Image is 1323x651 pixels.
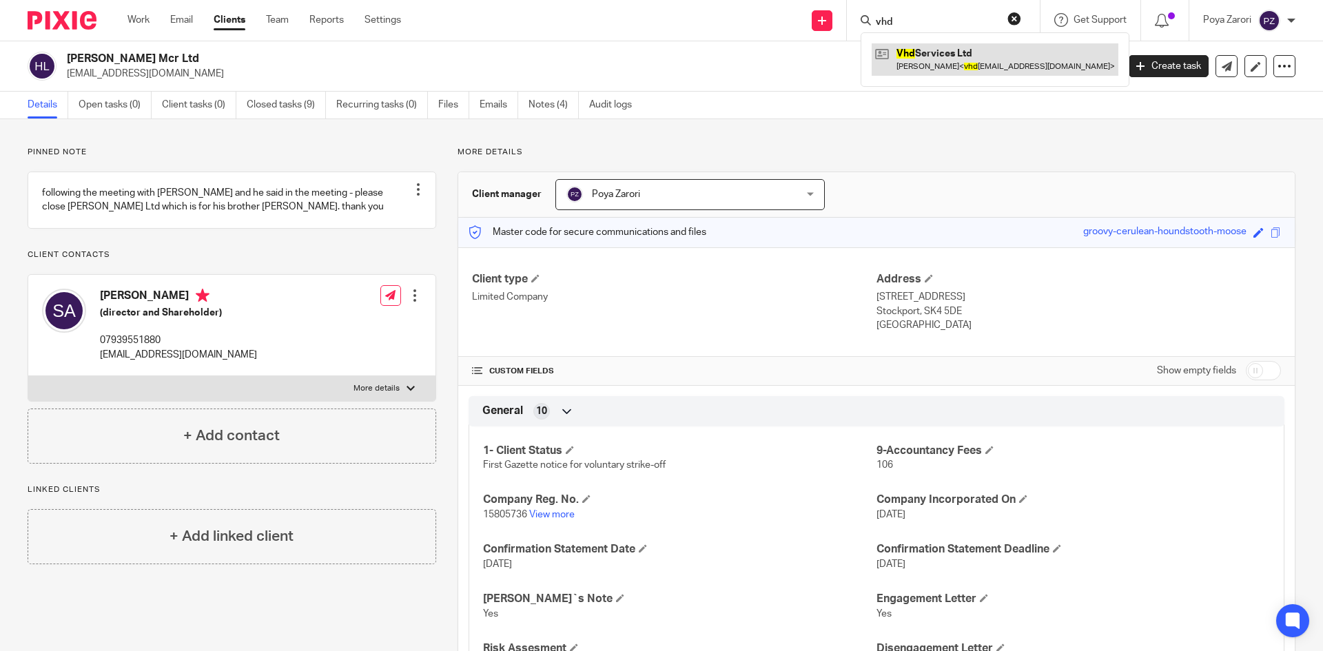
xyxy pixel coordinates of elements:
[183,425,280,446] h4: + Add contact
[127,13,150,27] a: Work
[469,225,706,239] p: Master code for secure communications and files
[483,592,876,606] h4: [PERSON_NAME]`s Note
[592,189,640,199] span: Poya Zarori
[472,187,542,201] h3: Client manager
[483,559,512,569] span: [DATE]
[1083,225,1247,240] div: groovy-cerulean-houndstooth-moose
[28,249,436,260] p: Client contacts
[28,11,96,30] img: Pixie
[483,609,498,619] span: Yes
[536,404,547,418] span: 10
[170,526,294,547] h4: + Add linked client
[483,510,527,519] span: 15805736
[336,92,428,118] a: Recurring tasks (0)
[79,92,152,118] a: Open tasks (0)
[472,272,876,287] h4: Client type
[472,290,876,304] p: Limited Company
[480,92,518,118] a: Emails
[100,289,257,306] h4: [PERSON_NAME]
[876,460,893,470] span: 106
[876,592,1270,606] h4: Engagement Letter
[483,542,876,557] h4: Confirmation Statement Date
[483,444,876,458] h4: 1- Client Status
[196,289,209,302] i: Primary
[438,92,469,118] a: Files
[170,13,193,27] a: Email
[353,383,400,394] p: More details
[589,92,642,118] a: Audit logs
[214,13,245,27] a: Clients
[365,13,401,27] a: Settings
[876,609,892,619] span: Yes
[28,484,436,495] p: Linked clients
[28,52,57,81] img: svg%3E
[876,290,1281,304] p: [STREET_ADDRESS]
[100,333,257,347] p: 07939551880
[162,92,236,118] a: Client tasks (0)
[100,306,257,320] h5: (director and Shareholder)
[876,542,1270,557] h4: Confirmation Statement Deadline
[483,460,666,470] span: First Gazette notice for voluntary strike-off
[876,559,905,569] span: [DATE]
[876,510,905,519] span: [DATE]
[876,444,1270,458] h4: 9-Accountancy Fees
[1203,13,1251,27] p: Poya Zarori
[28,147,436,158] p: Pinned note
[876,493,1270,507] h4: Company Incorporated On
[458,147,1295,158] p: More details
[1157,364,1236,378] label: Show empty fields
[876,272,1281,287] h4: Address
[309,13,344,27] a: Reports
[876,318,1281,332] p: [GEOGRAPHIC_DATA]
[67,52,900,66] h2: [PERSON_NAME] Mcr Ltd
[1007,12,1021,25] button: Clear
[876,304,1281,318] p: Stockport, SK4 5DE
[1258,10,1280,32] img: svg%3E
[28,92,68,118] a: Details
[266,13,289,27] a: Team
[529,92,579,118] a: Notes (4)
[247,92,326,118] a: Closed tasks (9)
[1074,15,1127,25] span: Get Support
[67,67,1108,81] p: [EMAIL_ADDRESS][DOMAIN_NAME]
[566,186,583,203] img: svg%3E
[100,348,257,362] p: [EMAIL_ADDRESS][DOMAIN_NAME]
[1129,55,1209,77] a: Create task
[472,366,876,377] h4: CUSTOM FIELDS
[482,404,523,418] span: General
[874,17,998,29] input: Search
[42,289,86,333] img: svg%3E
[483,493,876,507] h4: Company Reg. No.
[529,510,575,519] a: View more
